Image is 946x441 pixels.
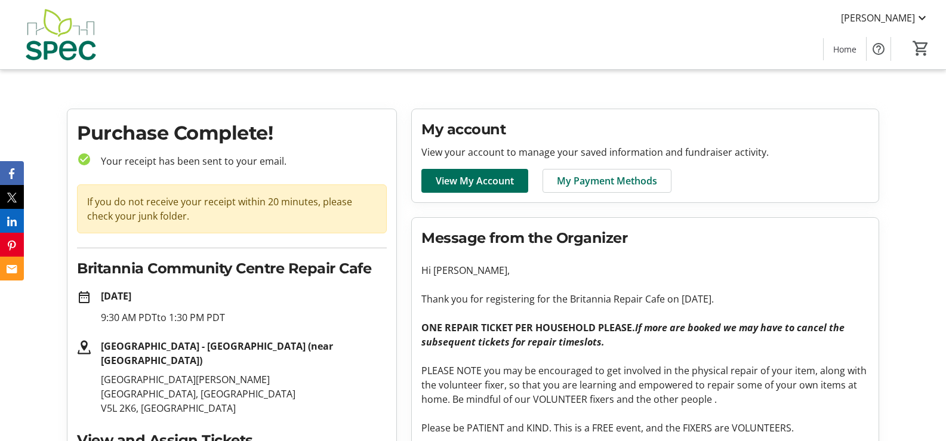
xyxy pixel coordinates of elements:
p: 9:30 AM PDT to 1:30 PM PDT [101,310,387,325]
p: [GEOGRAPHIC_DATA][PERSON_NAME] [GEOGRAPHIC_DATA], [GEOGRAPHIC_DATA] V5L 2K6, [GEOGRAPHIC_DATA] [101,372,387,415]
img: SPEC's Logo [7,5,113,64]
span: View My Account [436,174,514,188]
h2: Britannia Community Centre Repair Cafe [77,258,387,279]
p: View your account to manage your saved information and fundraiser activity. [421,145,869,159]
strong: [GEOGRAPHIC_DATA] - [GEOGRAPHIC_DATA] (near [GEOGRAPHIC_DATA]) [101,340,333,367]
span: Please be PATIENT and KIND. This is a FREE event, and the FIXERS are VOLUNTEERS. [421,421,794,434]
strong: [DATE] [101,289,131,303]
strong: ONE REPAIR TICKET PER HOUSEHOLD PLEASE. [421,321,845,334]
span: Home [833,43,856,55]
em: If more are booked we may have to cancel the [635,321,845,334]
mat-icon: check_circle [77,152,91,166]
a: Home [824,38,866,60]
a: My Payment Methods [543,169,671,193]
div: If you do not receive your receipt within 20 minutes, please check your junk folder. [77,184,387,233]
em: subsequent tickets for repair timeslots. [421,335,605,349]
h1: Purchase Complete! [77,119,387,147]
span: My Payment Methods [557,174,657,188]
mat-icon: date_range [77,290,91,304]
a: View My Account [421,169,528,193]
span: PLEASE NOTE you may be encouraged to get involved in the physical repair of your item, along with... [421,364,867,406]
span: [PERSON_NAME] [841,11,915,25]
p: Your receipt has been sent to your email. [91,154,387,168]
h2: My account [421,119,869,140]
button: [PERSON_NAME] [831,8,939,27]
p: Thank you for registering for the Britannia Repair Cafe on [DATE]. [421,292,869,306]
p: Hi [PERSON_NAME], [421,263,869,277]
button: Help [867,37,890,61]
button: Cart [910,38,932,59]
h2: Message from the Organizer [421,227,869,249]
